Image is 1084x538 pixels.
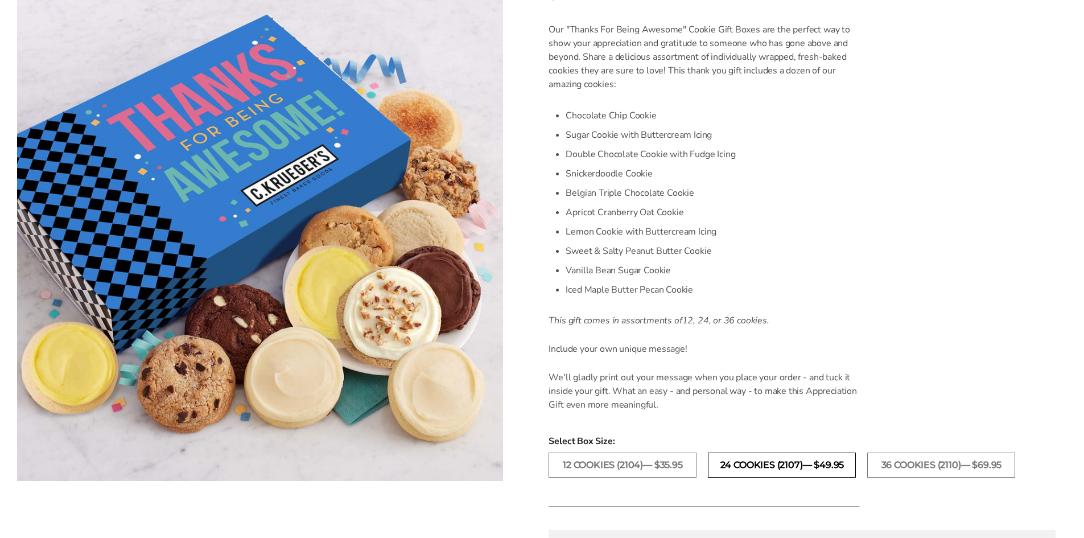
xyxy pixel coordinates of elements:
[549,314,682,327] em: This gift comes in assortments of
[708,453,856,478] label: 24 Cookies (2107)— $49.95
[549,23,860,91] p: Our "Thanks For Being Awesome" Cookie Gift Boxes are the perfect way to show your appreciation an...
[566,241,860,261] li: Sweet & Salty Peanut Butter Cookie
[566,106,860,125] li: Chocolate Chip Cookie
[549,434,1056,448] span: Select Box Size:
[9,495,118,529] iframe: Sign Up via Text for Offers
[682,314,769,327] em: 12, 24, or 36 cookies.
[549,342,860,356] p: Include your own unique message!
[566,280,860,299] li: Iced Maple Butter Pecan Cookie
[566,164,860,183] li: Snickerdoodle Cookie
[566,145,860,164] li: Double Chocolate Cookie with Fudge Icing
[867,453,1015,478] label: 36 Cookies (2110)— $69.95
[566,203,860,222] li: Apricot Cranberry Oat Cookie
[566,222,860,241] li: Lemon Cookie with Buttercream Icing
[566,125,860,145] li: Sugar Cookie with Buttercream Icing
[549,453,696,478] label: 12 Cookies (2104)— $35.95
[566,183,860,203] li: Belgian Triple Chocolate Cookie
[566,261,860,280] li: Vanilla Bean Sugar Cookie
[549,371,860,412] p: We'll gladly print out your message when you place your order - and tuck it inside your gift. Wha...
